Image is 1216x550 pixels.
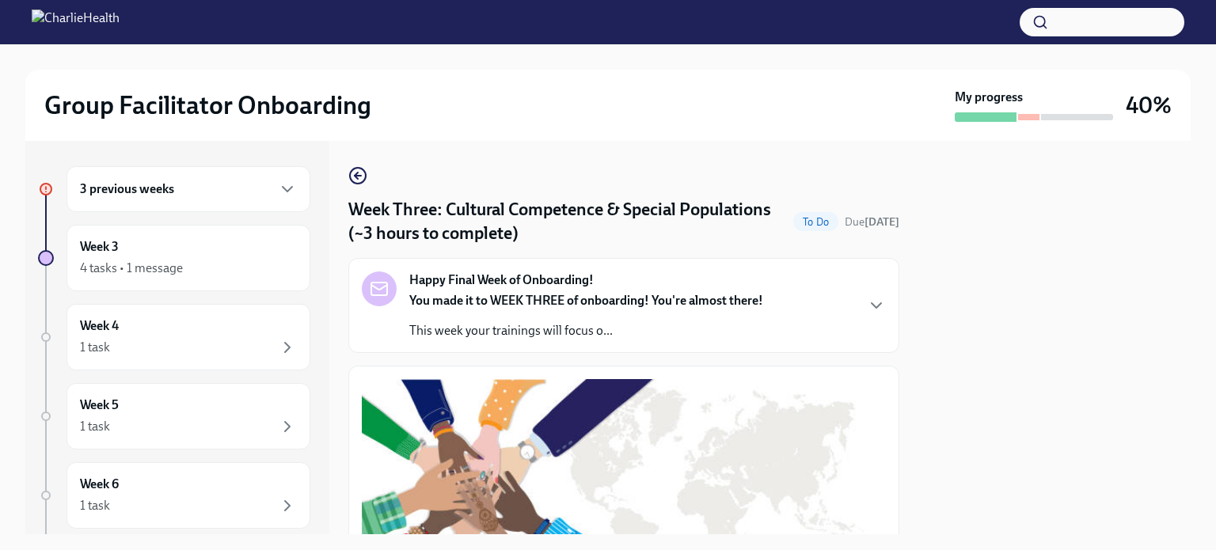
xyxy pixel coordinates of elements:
[44,89,371,121] h2: Group Facilitator Onboarding
[80,180,174,198] h6: 3 previous weeks
[793,216,838,228] span: To Do
[409,293,763,308] strong: You made it to WEEK THREE of onboarding! You're almost there!
[955,89,1023,106] strong: My progress
[80,497,110,514] div: 1 task
[1126,91,1172,119] h3: 40%
[38,225,310,291] a: Week 34 tasks • 1 message
[32,9,120,35] img: CharlieHealth
[80,476,119,493] h6: Week 6
[80,418,110,435] div: 1 task
[864,215,899,229] strong: [DATE]
[348,198,787,245] h4: Week Three: Cultural Competence & Special Populations (~3 hours to complete)
[80,238,119,256] h6: Week 3
[80,317,119,335] h6: Week 4
[409,271,594,289] strong: Happy Final Week of Onboarding!
[80,260,183,277] div: 4 tasks • 1 message
[38,304,310,370] a: Week 41 task
[38,383,310,449] a: Week 51 task
[80,396,119,414] h6: Week 5
[80,339,110,356] div: 1 task
[38,462,310,529] a: Week 61 task
[66,166,310,212] div: 3 previous weeks
[845,215,899,229] span: Due
[409,322,763,339] p: This week your trainings will focus o...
